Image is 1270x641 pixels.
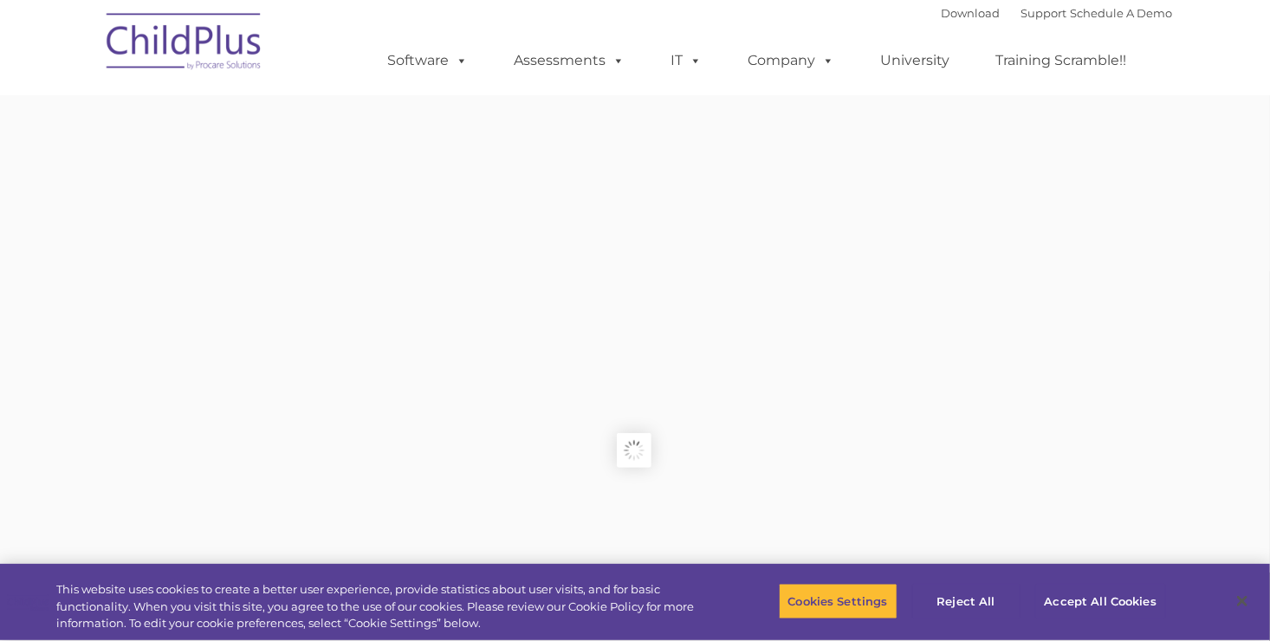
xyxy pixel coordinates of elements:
[941,6,1172,20] font: |
[779,583,897,619] button: Cookies Settings
[98,1,271,87] img: ChildPlus by Procare Solutions
[863,43,967,78] a: University
[653,43,719,78] a: IT
[370,43,485,78] a: Software
[978,43,1144,78] a: Training Scramble!!
[730,43,852,78] a: Company
[496,43,642,78] a: Assessments
[56,581,698,632] div: This website uses cookies to create a better user experience, provide statistics about user visit...
[1223,582,1261,620] button: Close
[1021,6,1066,20] a: Support
[941,6,1000,20] a: Download
[1035,583,1166,619] button: Accept All Cookies
[912,583,1021,619] button: Reject All
[1070,6,1172,20] a: Schedule A Demo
